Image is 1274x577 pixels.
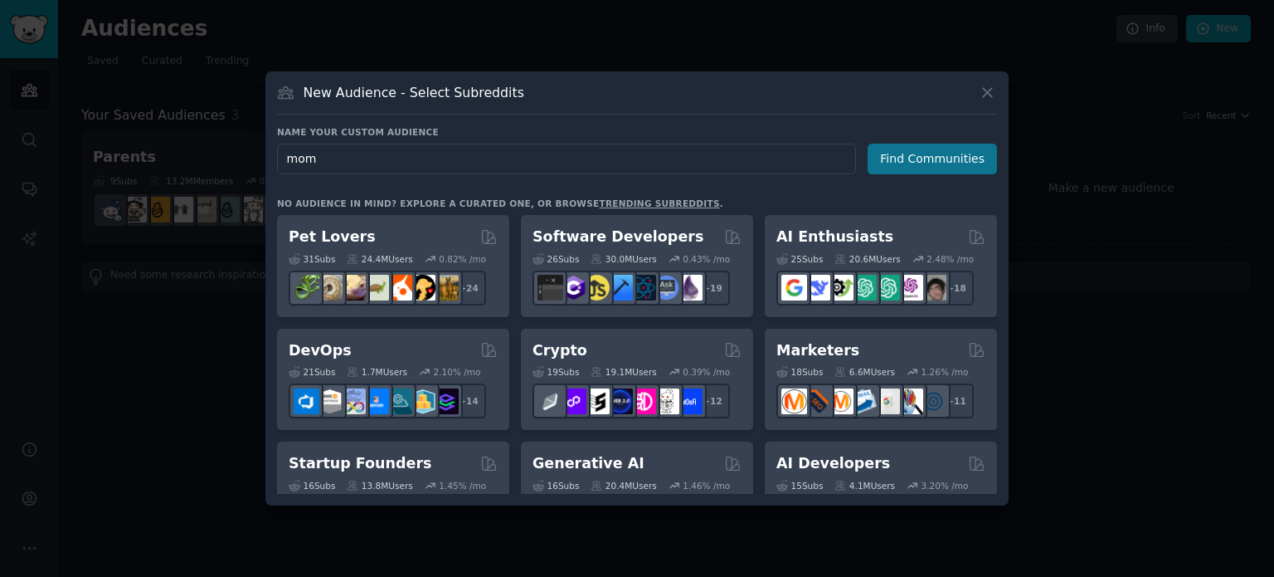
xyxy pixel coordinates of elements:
[828,275,853,301] img: AItoolsCatalog
[776,227,893,247] h2: AI Enthusiasts
[897,389,923,414] img: MarketingResearch
[340,275,366,301] img: leopardgeckos
[532,480,579,491] div: 16 Sub s
[776,340,859,361] h2: Marketers
[921,389,946,414] img: OnlineMarketing
[439,480,486,491] div: 1.45 % /mo
[805,275,830,301] img: DeepSeek
[776,480,823,491] div: 15 Sub s
[897,275,923,301] img: OpenAIDev
[532,366,579,378] div: 19 Sub s
[781,275,807,301] img: GoogleGeminiAI
[834,366,895,378] div: 6.6M Users
[834,480,895,491] div: 4.1M Users
[776,453,890,474] h2: AI Developers
[289,480,335,491] div: 16 Sub s
[851,275,877,301] img: chatgpt_promptDesign
[926,253,974,265] div: 2.48 % /mo
[695,384,730,418] div: + 12
[289,253,335,265] div: 31 Sub s
[532,227,703,247] h2: Software Developers
[776,366,823,378] div: 18 Sub s
[607,389,633,414] img: web3
[921,366,969,378] div: 1.26 % /mo
[289,453,431,474] h2: Startup Founders
[439,253,486,265] div: 0.82 % /mo
[607,275,633,301] img: iOSProgramming
[874,275,900,301] img: chatgpt_prompts_
[537,389,563,414] img: ethfinance
[561,389,586,414] img: 0xPolygon
[363,275,389,301] img: turtle
[347,480,412,491] div: 13.8M Users
[561,275,586,301] img: csharp
[874,389,900,414] img: googleads
[683,253,730,265] div: 0.43 % /mo
[781,389,807,414] img: content_marketing
[340,389,366,414] img: Docker_DevOps
[630,389,656,414] img: defiblockchain
[433,389,459,414] img: PlatformEngineers
[451,271,486,306] div: + 24
[584,389,610,414] img: ethstaker
[921,480,969,491] div: 3.20 % /mo
[294,389,319,414] img: azuredevops
[387,275,412,301] img: cockatiel
[277,126,997,138] h3: Name your custom audience
[289,340,352,361] h2: DevOps
[317,275,343,301] img: ballpython
[776,253,823,265] div: 25 Sub s
[289,366,335,378] div: 21 Sub s
[537,275,563,301] img: software
[410,275,435,301] img: PetAdvice
[387,389,412,414] img: platformengineering
[828,389,853,414] img: AskMarketing
[591,480,656,491] div: 20.4M Users
[347,253,412,265] div: 24.4M Users
[363,389,389,414] img: DevOpsLinks
[695,271,730,306] div: + 19
[532,340,587,361] h2: Crypto
[654,275,679,301] img: AskComputerScience
[584,275,610,301] img: learnjavascript
[289,227,376,247] h2: Pet Lovers
[683,366,730,378] div: 0.39 % /mo
[433,275,459,301] img: dogbreed
[683,480,730,491] div: 1.46 % /mo
[410,389,435,414] img: aws_cdk
[451,384,486,418] div: + 14
[834,253,900,265] div: 20.6M Users
[532,253,579,265] div: 26 Sub s
[347,366,407,378] div: 1.7M Users
[677,389,703,414] img: defi_
[277,198,723,209] div: No audience in mind? Explore a curated one, or browse .
[939,271,974,306] div: + 18
[868,144,997,174] button: Find Communities
[591,366,656,378] div: 19.1M Users
[317,389,343,414] img: AWS_Certified_Experts
[939,384,974,418] div: + 11
[434,366,481,378] div: 2.10 % /mo
[630,275,656,301] img: reactnative
[677,275,703,301] img: elixir
[851,389,877,414] img: Emailmarketing
[921,275,946,301] img: ArtificalIntelligence
[277,144,856,174] input: Pick a short name, like "Digital Marketers" or "Movie-Goers"
[294,275,319,301] img: herpetology
[532,453,644,474] h2: Generative AI
[805,389,830,414] img: bigseo
[599,198,719,208] a: trending subreddits
[304,84,524,101] h3: New Audience - Select Subreddits
[654,389,679,414] img: CryptoNews
[591,253,656,265] div: 30.0M Users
